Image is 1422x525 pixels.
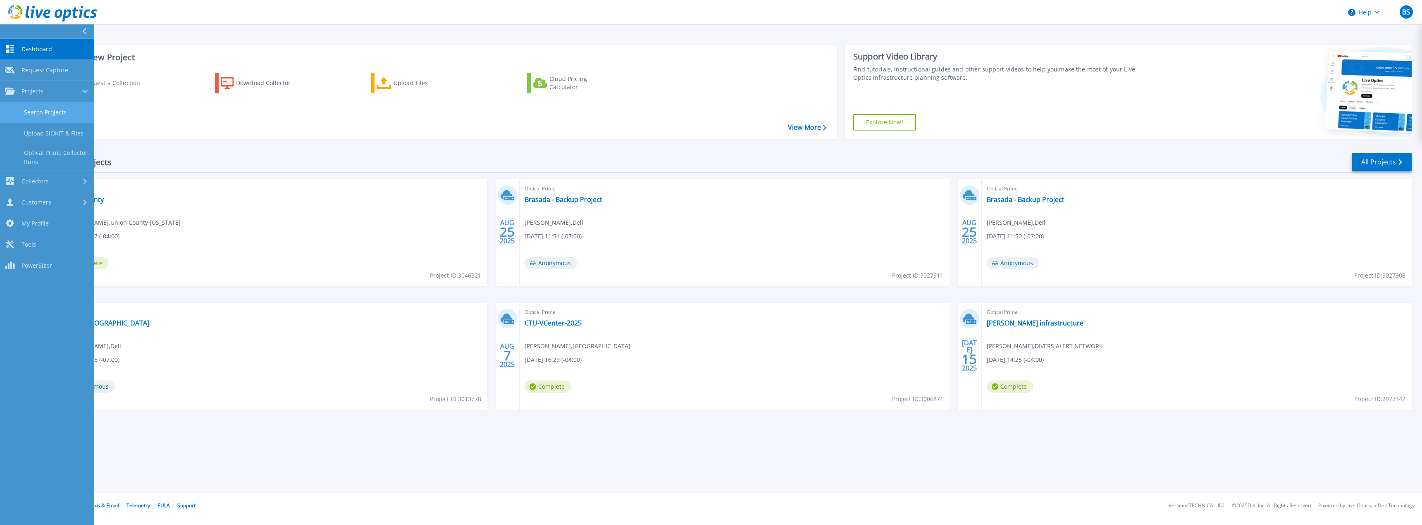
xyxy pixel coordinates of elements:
[394,75,460,91] div: Upload Files
[525,380,571,393] span: Complete
[1318,503,1415,508] li: Powered by Live Optics, a Dell Technology
[962,228,977,235] span: 25
[525,355,582,364] span: [DATE] 16:29 (-04:00)
[62,184,482,193] span: Optical Prime
[499,340,515,371] div: AUG 2025
[1354,271,1405,280] span: Project ID: 3027908
[500,228,515,235] span: 25
[1402,9,1410,15] span: BS
[82,75,148,91] div: Request a Collection
[962,217,977,247] div: AUG 2025
[987,232,1044,241] span: [DATE] 11:50 (-07:00)
[91,502,119,509] a: Ads & Email
[525,257,577,269] span: Anonymous
[59,73,151,93] a: Request a Collection
[853,51,1149,62] div: Support Video Library
[21,220,49,227] span: My Profile
[987,195,1064,204] a: Brasada - Backup Project
[21,199,51,206] span: Customers
[788,124,826,131] a: View More
[21,67,68,74] span: Request Capture
[525,218,583,227] span: [PERSON_NAME] , Dell
[126,502,150,509] a: Telemetry
[525,184,945,193] span: Optical Prime
[1169,503,1224,508] li: Version: [TECHNICAL_ID]
[525,319,582,327] a: CTU-VCenter-2025
[892,271,943,280] span: Project ID: 3027911
[525,308,945,317] span: Optical Prime
[987,257,1039,269] span: Anonymous
[21,88,43,95] span: Projects
[62,195,104,204] a: UnionCounty
[549,75,616,91] div: Cloud Pricing Calculator
[177,502,196,509] a: Support
[59,53,826,62] h3: Start a New Project
[62,218,181,227] span: [PERSON_NAME] , Union County [US_STATE]
[157,502,170,509] a: EULA
[21,178,49,185] span: Collectors
[987,342,1103,351] span: [PERSON_NAME] , DIVERS ALERT NETWORK
[236,75,302,91] div: Download Collector
[527,73,619,93] a: Cloud Pricing Calculator
[987,319,1083,327] a: [PERSON_NAME] infrastructure
[1232,503,1311,508] li: © 2025 Dell Inc. All Rights Reserved
[499,217,515,247] div: AUG 2025
[525,232,582,241] span: [DATE] 11:51 (-07:00)
[853,114,916,131] a: Explore Now!
[987,355,1044,364] span: [DATE] 14:25 (-04:00)
[525,195,602,204] a: Brasada - Backup Project
[1354,394,1405,404] span: Project ID: 2977342
[503,352,511,359] span: 7
[962,340,977,371] div: [DATE] 2025
[430,271,481,280] span: Project ID: 3046321
[987,380,1033,393] span: Complete
[62,319,149,327] a: City of [GEOGRAPHIC_DATA]
[987,308,1407,317] span: Optical Prime
[430,394,481,404] span: Project ID: 3013778
[987,218,1045,227] span: [PERSON_NAME] , Dell
[1352,153,1412,171] a: All Projects
[21,262,52,269] span: PowerSizer
[371,73,463,93] a: Upload Files
[892,394,943,404] span: Project ID: 3006871
[62,308,482,317] span: Optical Prime
[215,73,307,93] a: Download Collector
[853,65,1149,82] div: Find tutorials, instructional guides and other support videos to help you make the most of your L...
[525,342,630,351] span: [PERSON_NAME] , [GEOGRAPHIC_DATA]
[962,356,977,363] span: 15
[21,241,36,248] span: Tools
[21,45,52,53] span: Dashboard
[987,184,1407,193] span: Optical Prime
